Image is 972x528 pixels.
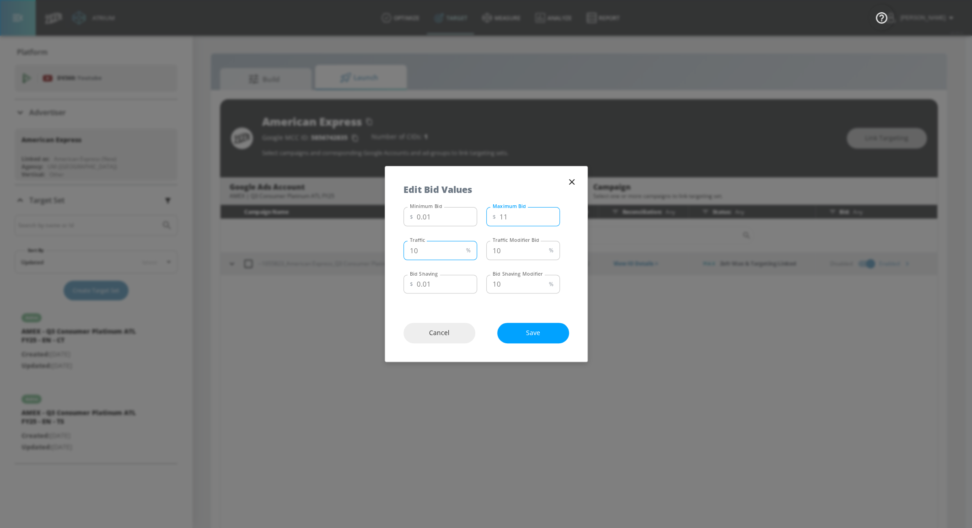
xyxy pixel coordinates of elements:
label: Maximum Bid [493,203,526,209]
label: Bid Shaving Modifier [493,271,543,277]
p: $ [493,212,496,222]
p: % [466,245,471,255]
label: Minimum Bid [410,203,442,209]
button: Save [497,323,569,343]
label: Traffic [410,237,425,243]
p: $ [410,279,413,289]
span: Cancel [422,327,457,339]
button: Cancel [403,323,475,343]
label: Bid Shaving [410,271,438,277]
p: $ [410,212,413,222]
p: % [549,245,553,255]
span: Save [516,327,551,339]
label: Traffic Modifier Bid [493,237,539,243]
p: % [549,279,553,289]
h5: Edit Bid Values [403,185,472,194]
button: Open Resource Center [869,5,894,30]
